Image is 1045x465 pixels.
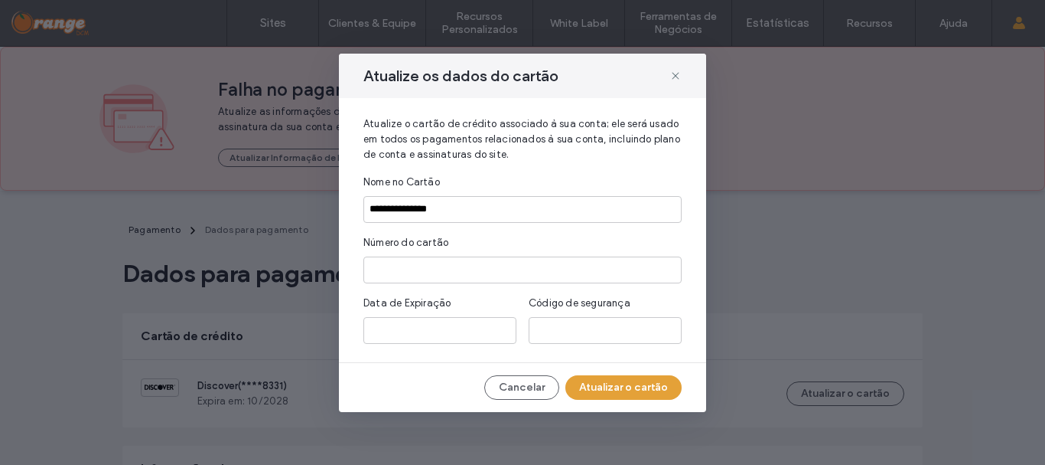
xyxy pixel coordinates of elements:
[529,296,630,311] span: Código de segurança
[363,116,682,162] span: Atualize o cartão de crédito associado à sua conta; ele será usado em todos os pagamentos relacio...
[565,375,682,400] button: Atualizar o cartão
[535,325,676,338] iframe: Quadro seguro de entrada do CVC
[34,11,73,25] span: Ajuda
[363,296,451,311] span: Data de Expiraçāo
[484,375,559,400] button: Cancelar
[369,264,676,277] iframe: Quadro seguro de entrada do número do cartão
[369,325,510,338] iframe: Quadro seguro de entrada da data de validade
[363,175,440,190] span: Nome no Cartāo
[363,235,448,251] span: Número do cartão
[363,66,558,86] span: Atualize os dados do cartão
